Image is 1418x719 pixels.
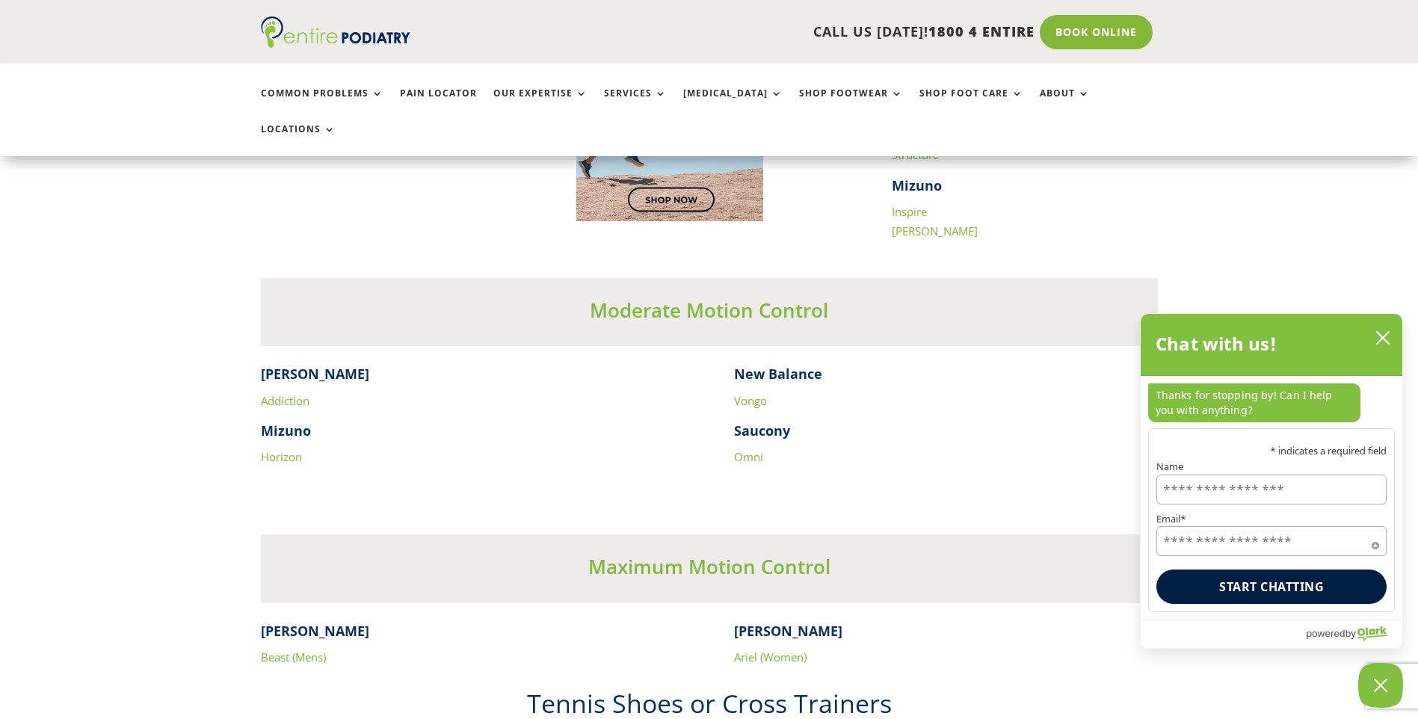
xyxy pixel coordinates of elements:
[892,204,927,219] a: Inspire
[683,88,783,120] a: [MEDICAL_DATA]
[892,176,942,194] strong: Mizuno
[261,124,336,156] a: Locations
[261,449,302,464] a: Horizon
[892,223,978,238] a: [PERSON_NAME]
[1156,570,1387,604] button: Start chatting
[734,393,767,408] a: Vongo
[928,22,1035,40] span: 1800 4 ENTIRE
[1306,620,1402,648] a: Powered by Olark
[1371,327,1395,349] button: close chatbox
[261,649,326,664] a: Beast (Mens)
[1140,313,1403,649] div: olark chatbox
[493,88,588,120] a: Our Expertise
[799,88,903,120] a: Shop Footwear
[1156,526,1387,556] input: Email
[604,88,667,120] a: Services
[919,88,1023,120] a: Shop Foot Care
[261,297,1158,331] h3: Moderate Motion Control
[261,16,410,48] img: logo (1)
[261,88,383,120] a: Common Problems
[1040,15,1153,49] a: Book Online
[1156,514,1387,524] label: Email*
[1040,88,1090,120] a: About
[1358,663,1403,708] button: Close Chatbox
[261,553,1158,587] h3: Maximum Motion Control
[1372,539,1379,546] span: Required field
[1141,376,1402,428] div: chat
[261,393,309,408] a: Addiction
[1156,462,1387,472] label: Name
[400,88,477,120] a: Pain Locator
[1156,329,1277,359] h2: Chat with us!
[734,422,1158,448] h4: Saucony
[734,622,1158,648] h4: [PERSON_NAME]
[261,422,685,448] h4: Mizuno
[261,365,685,391] h4: [PERSON_NAME]
[261,622,685,648] h4: [PERSON_NAME]
[734,449,763,464] a: Omni
[1148,383,1360,422] p: Thanks for stopping by! Can I help you with anything?
[1156,475,1387,504] input: Name
[734,365,1158,391] h4: New Balance
[734,649,807,664] a: Ariel (Women)
[1156,446,1387,456] p: * indicates a required field
[261,36,410,51] a: Entire Podiatry
[468,22,1035,42] p: CALL US [DATE]!
[1345,624,1356,643] span: by
[1306,624,1345,643] span: powered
